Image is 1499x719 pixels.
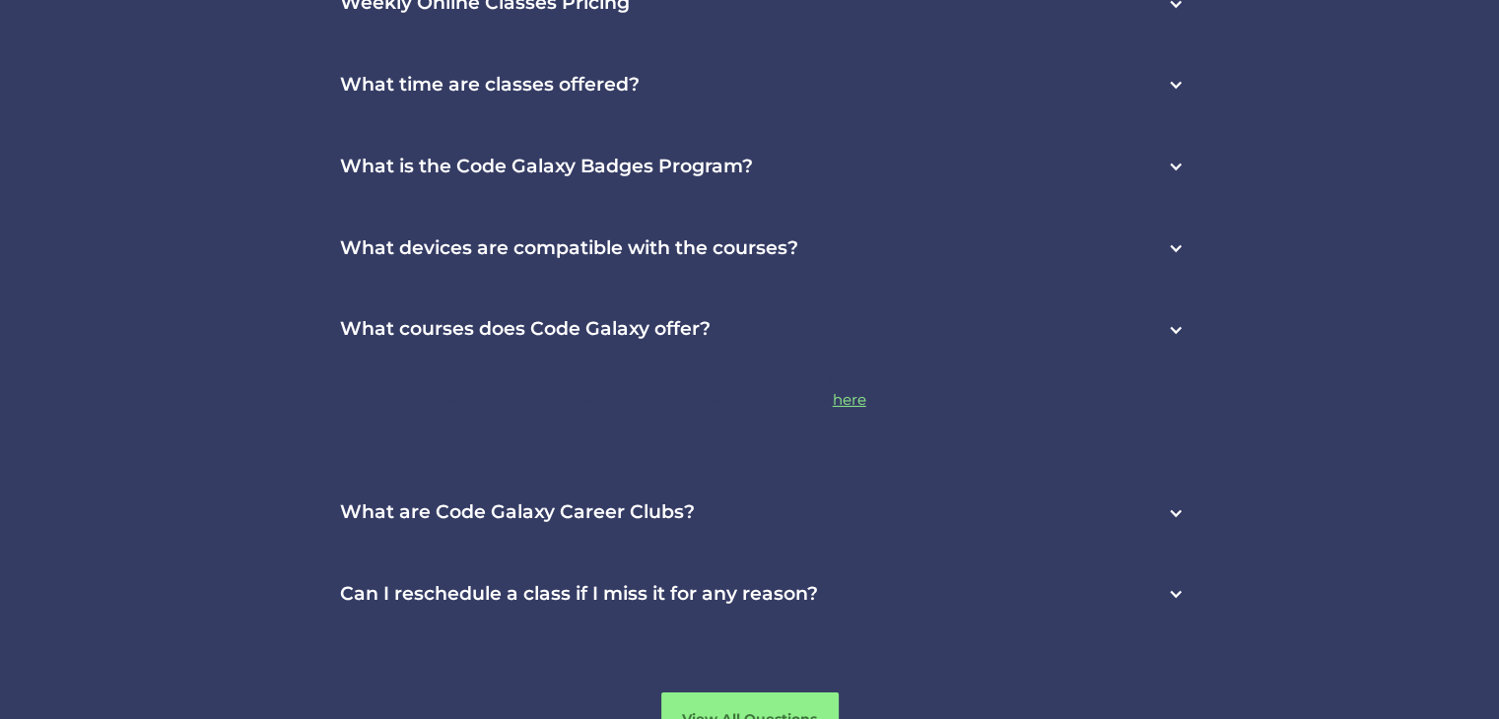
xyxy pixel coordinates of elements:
[340,501,695,524] h3: What are Code Galaxy Career Clubs?
[359,370,1141,409] p: Code Galaxy offers a series of courses for students from all ages. From elementary, middle and hi...
[297,126,1203,208] div: What is the Code Galaxy Badges Program?
[297,208,1203,290] div: What devices are compatible with the courses?
[340,74,640,97] h3: What time are classes offered?
[340,237,798,260] h3: What devices are compatible with the courses?
[340,583,818,606] h3: Can I reschedule a class if I miss it for any reason?
[340,156,753,178] h3: What is the Code Galaxy Badges Program?
[297,370,1203,472] nav: What courses does Code Galaxy offer?
[297,289,1203,370] div: What courses does Code Galaxy offer?
[297,472,1203,554] div: What are Code Galaxy Career Clubs?
[297,44,1203,126] div: What time are classes offered?
[297,554,1203,635] div: Can I reschedule a class if I miss it for any reason?
[833,390,866,409] a: here
[340,318,711,341] h3: What courses does Code Galaxy offer?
